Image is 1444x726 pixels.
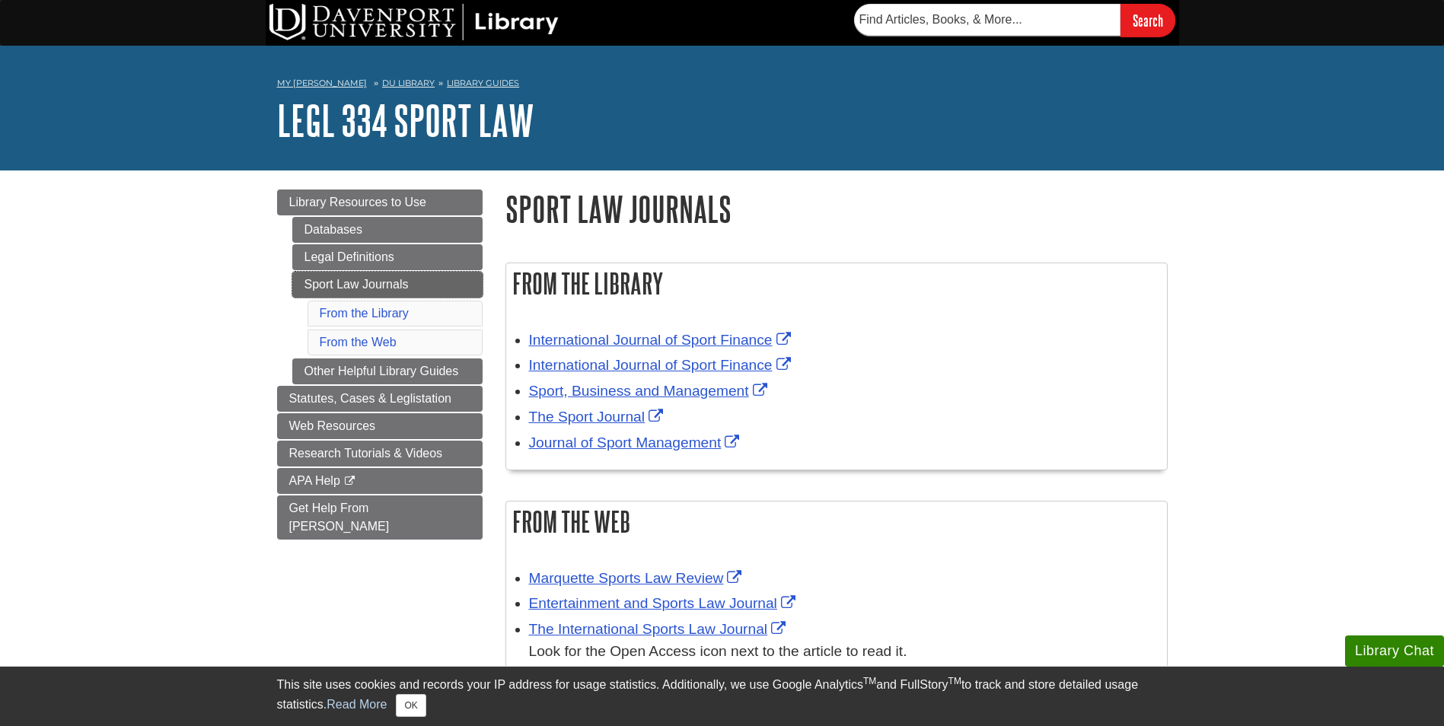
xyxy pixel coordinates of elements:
[506,502,1167,542] h2: From the Web
[320,307,409,320] a: From the Library
[327,698,387,711] a: Read More
[277,676,1168,717] div: This site uses cookies and records your IP address for usage statistics. Additionally, we use Goo...
[529,621,790,637] a: Link opens in new window
[289,196,427,209] span: Library Resources to Use
[277,441,483,466] a: Research Tutorials & Videos
[289,392,451,405] span: Statutes, Cases & Leglistation
[529,409,668,425] a: Link opens in new window
[289,447,443,460] span: Research Tutorials & Videos
[529,332,795,348] a: Link opens in new window
[277,386,483,412] a: Statutes, Cases & Leglistation
[269,4,559,40] img: DU Library
[382,78,435,88] a: DU Library
[505,189,1168,228] h1: Sport Law Journals
[277,189,483,215] a: Library Resources to Use
[289,474,340,487] span: APA Help
[863,676,876,686] sup: TM
[948,676,961,686] sup: TM
[343,476,356,486] i: This link opens in a new window
[529,641,1159,663] div: Look for the Open Access icon next to the article to read it.
[854,4,1120,36] input: Find Articles, Books, & More...
[277,73,1168,97] nav: breadcrumb
[289,419,376,432] span: Web Resources
[292,217,483,243] a: Databases
[529,595,799,611] a: Link opens in new window
[396,694,426,717] button: Close
[320,336,397,349] a: From the Web
[277,77,367,90] a: My [PERSON_NAME]
[292,244,483,270] a: Legal Definitions
[529,357,795,373] a: Link opens in new window
[292,358,483,384] a: Other Helpful Library Guides
[529,570,746,586] a: Link opens in new window
[506,263,1167,304] h2: From the Library
[529,435,744,451] a: Link opens in new window
[277,495,483,540] a: Get Help From [PERSON_NAME]
[1345,635,1444,667] button: Library Chat
[529,383,771,399] a: Link opens in new window
[277,97,534,144] a: LEGL 334 Sport Law
[854,4,1175,37] form: Searches DU Library's articles, books, and more
[292,272,483,298] a: Sport Law Journals
[289,502,390,533] span: Get Help From [PERSON_NAME]
[1120,4,1175,37] input: Search
[277,189,483,540] div: Guide Page Menu
[447,78,519,88] a: Library Guides
[277,413,483,439] a: Web Resources
[277,468,483,494] a: APA Help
